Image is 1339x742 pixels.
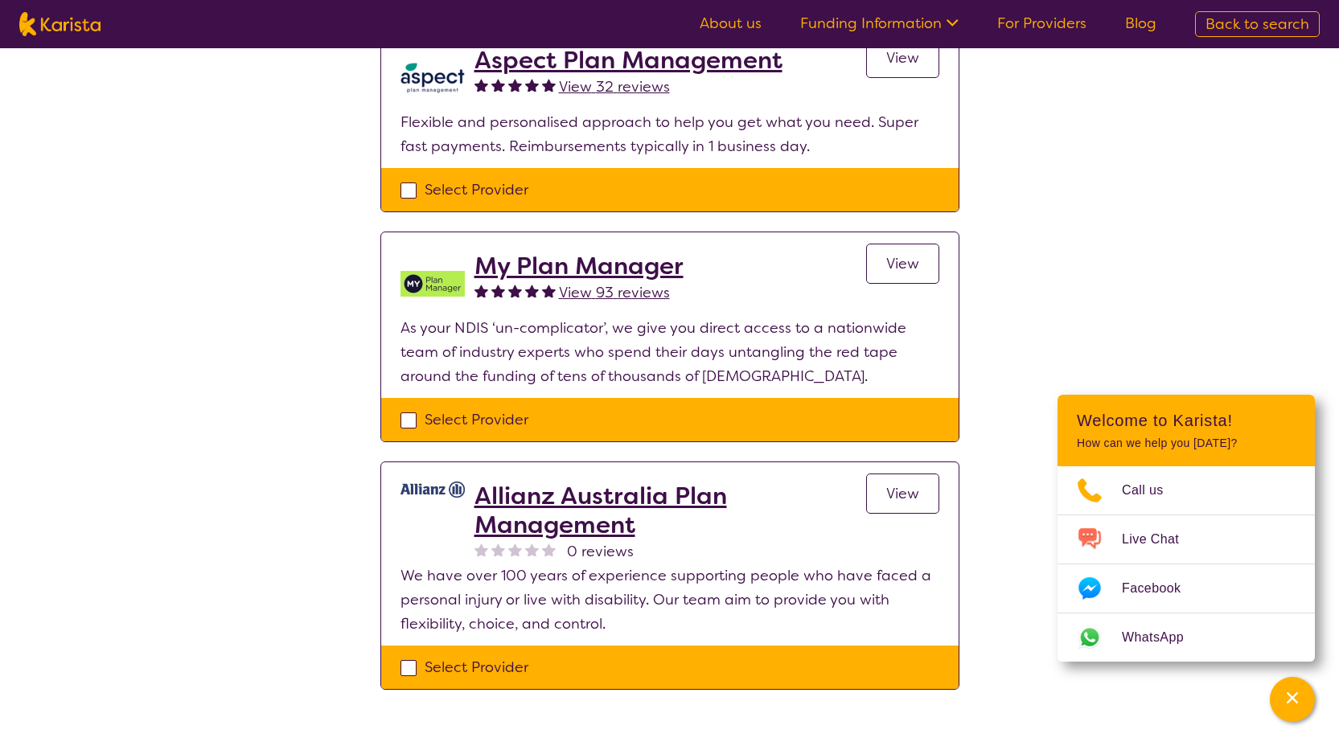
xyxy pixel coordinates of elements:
img: fullstar [491,284,505,297]
img: fullstar [474,78,488,92]
img: fullstar [508,78,522,92]
span: View [886,48,919,68]
p: As your NDIS ‘un-complicator’, we give you direct access to a nationwide team of industry experts... [400,316,939,388]
span: View 32 reviews [559,77,670,96]
h2: Welcome to Karista! [1077,411,1296,430]
a: View 32 reviews [559,75,670,99]
a: Web link opens in a new tab. [1058,613,1315,662]
a: My Plan Manager [474,252,684,281]
img: nonereviewstar [542,543,556,556]
img: nonereviewstar [525,543,539,556]
img: nonereviewstar [508,543,522,556]
p: We have over 100 years of experience supporting people who have faced a personal injury or live w... [400,564,939,636]
span: Live Chat [1122,527,1198,551]
a: Aspect Plan Management [474,46,782,75]
button: Channel Menu [1270,677,1315,722]
div: Channel Menu [1058,395,1315,662]
p: Flexible and personalised approach to help you get what you need. Super fast payments. Reimbursem... [400,110,939,158]
img: fullstar [491,78,505,92]
img: fullstar [542,284,556,297]
span: Back to search [1206,14,1309,34]
img: v05irhjwnjh28ktdyyfd.png [400,252,465,316]
span: Call us [1122,478,1183,502]
img: rr7gtpqyd7oaeufumguf.jpg [400,482,465,498]
span: View [886,484,919,503]
a: Back to search [1195,11,1320,37]
a: View 93 reviews [559,281,670,305]
span: 0 reviews [567,539,634,564]
img: fullstar [525,78,539,92]
img: nonereviewstar [474,543,488,556]
a: Blog [1125,14,1156,33]
img: fullstar [525,284,539,297]
p: How can we help you [DATE]? [1077,437,1296,450]
span: View [886,254,919,273]
span: View 93 reviews [559,283,670,302]
img: fullstar [508,284,522,297]
a: Funding Information [800,14,959,33]
a: View [866,38,939,78]
img: fullstar [474,284,488,297]
img: Karista logo [19,12,101,36]
ul: Choose channel [1058,466,1315,662]
span: WhatsApp [1122,625,1203,650]
img: nonereviewstar [491,543,505,556]
a: For Providers [997,14,1086,33]
img: fullstar [542,78,556,92]
a: About us [700,14,762,33]
span: Facebook [1122,576,1200,601]
img: lkb8hqptqmnl8bp1urdw.png [400,46,465,110]
a: Allianz Australia Plan Management [474,482,866,539]
a: View [866,244,939,284]
a: View [866,473,939,514]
